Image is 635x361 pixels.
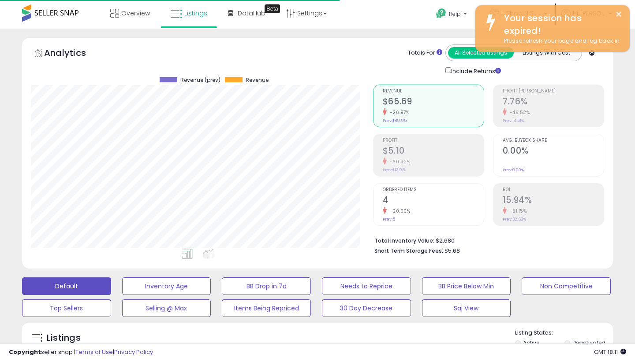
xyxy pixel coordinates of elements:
[507,208,527,214] small: -51.15%
[408,49,442,57] div: Totals For
[387,158,411,165] small: -60.92%
[383,195,484,207] h2: 4
[449,10,461,18] span: Help
[374,247,443,254] b: Short Term Storage Fees:
[503,188,604,192] span: ROI
[503,167,524,173] small: Prev: 0.00%
[383,89,484,94] span: Revenue
[265,4,280,13] div: Tooltip anchor
[513,47,579,59] button: Listings With Cost
[436,8,447,19] i: Get Help
[9,348,153,357] div: seller snap | |
[515,329,613,337] p: Listing States:
[422,277,511,295] button: BB Price Below Min
[503,118,524,123] small: Prev: 14.51%
[422,299,511,317] button: Saj View
[507,109,530,116] small: -46.52%
[503,96,604,108] h2: 7.76%
[383,217,395,222] small: Prev: 5
[497,37,623,45] div: Please refresh your page and log back in
[374,235,598,245] li: $2,680
[383,138,484,143] span: Profit
[246,77,269,83] span: Revenue
[522,277,611,295] button: Non Competitive
[122,277,211,295] button: Inventory Age
[497,12,623,37] div: Your session has expired!
[374,237,434,244] b: Total Inventory Value:
[75,348,113,356] a: Terms of Use
[322,277,411,295] button: Needs to Reprice
[22,299,111,317] button: Top Sellers
[122,299,211,317] button: Selling @ Max
[387,109,410,116] small: -26.97%
[429,1,476,29] a: Help
[444,247,460,255] span: $5.68
[615,9,622,20] button: ×
[121,9,150,18] span: Overview
[22,277,111,295] button: Default
[383,118,407,123] small: Prev: $89.95
[184,9,207,18] span: Listings
[523,339,539,346] label: Active
[180,77,220,83] span: Revenue (prev)
[383,188,484,192] span: Ordered Items
[9,348,41,356] strong: Copyright
[114,348,153,356] a: Privacy Policy
[503,195,604,207] h2: 15.94%
[383,167,405,173] small: Prev: $13.05
[503,146,604,158] h2: 0.00%
[387,208,411,214] small: -20.00%
[322,299,411,317] button: 30 Day Decrease
[383,146,484,158] h2: $5.10
[448,47,514,59] button: All Selected Listings
[594,348,626,356] span: 2025-10-11 18:11 GMT
[44,47,103,61] h5: Analytics
[47,332,81,344] h5: Listings
[238,9,265,18] span: DataHub
[503,89,604,94] span: Profit [PERSON_NAME]
[503,217,526,222] small: Prev: 32.63%
[503,138,604,143] span: Avg. Buybox Share
[222,277,311,295] button: BB Drop in 7d
[439,66,512,76] div: Include Returns
[572,339,605,346] label: Deactivated
[383,96,484,108] h2: $65.69
[222,299,311,317] button: Items Being Repriced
